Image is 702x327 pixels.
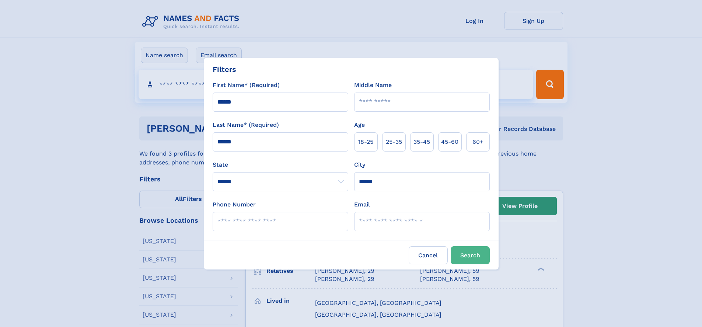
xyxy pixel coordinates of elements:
[354,160,365,169] label: City
[213,160,348,169] label: State
[213,121,279,129] label: Last Name* (Required)
[386,138,402,146] span: 25‑35
[413,138,430,146] span: 35‑45
[354,121,365,129] label: Age
[409,246,448,264] label: Cancel
[354,81,392,90] label: Middle Name
[441,138,458,146] span: 45‑60
[213,81,280,90] label: First Name* (Required)
[472,138,483,146] span: 60+
[354,200,370,209] label: Email
[358,138,373,146] span: 18‑25
[213,200,256,209] label: Phone Number
[213,64,236,75] div: Filters
[451,246,490,264] button: Search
